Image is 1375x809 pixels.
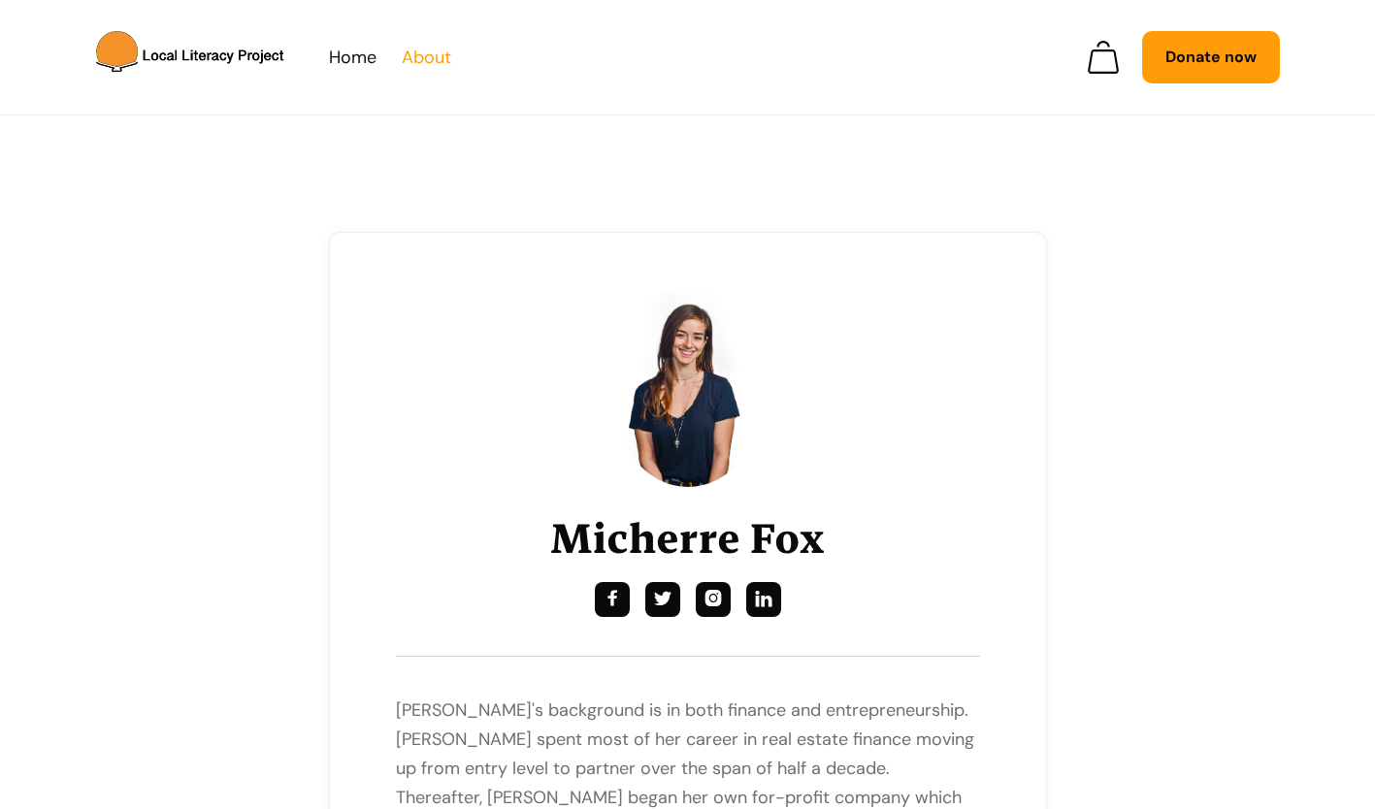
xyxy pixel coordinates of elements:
[604,589,621,609] div: 
[595,582,630,617] a: 
[550,510,825,566] h1: Micherre Fox
[746,582,781,617] a: 
[96,31,329,83] a: home
[704,589,722,609] div: 
[402,43,451,72] a: About
[654,589,671,609] div: 
[329,43,376,72] a: Home
[696,582,731,617] a: 
[645,582,680,617] a: 
[1142,31,1280,83] a: Donate now
[1088,41,1119,74] a: Open empty cart
[755,589,772,609] div: 
[610,287,766,487] img: Micherre Fox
